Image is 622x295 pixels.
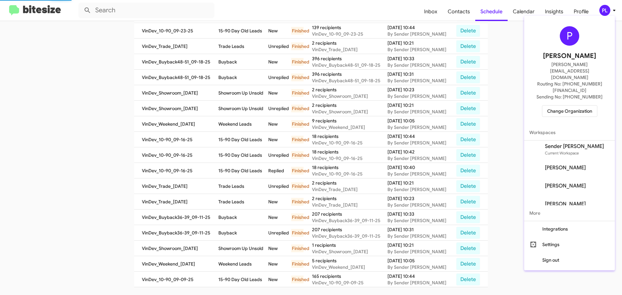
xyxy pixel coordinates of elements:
[524,252,615,268] button: Sign out
[524,237,615,252] button: Settings
[543,51,596,61] span: [PERSON_NAME]
[545,183,586,189] span: [PERSON_NAME]
[545,201,586,207] span: [PERSON_NAME]
[524,221,615,237] button: Integrations
[532,61,607,81] span: [PERSON_NAME][EMAIL_ADDRESS][DOMAIN_NAME]
[547,106,592,117] span: Change Organization
[532,81,607,94] span: Routing No: [PHONE_NUMBER][FINANCIAL_ID]
[560,26,579,46] div: P
[542,105,597,117] button: Change Organization
[524,205,615,221] span: More
[545,151,579,155] span: Current Workspace
[524,125,615,140] span: Workspaces
[545,143,604,150] span: Sender [PERSON_NAME]
[536,94,603,100] span: Sending No: [PHONE_NUMBER]
[545,165,586,171] span: [PERSON_NAME]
